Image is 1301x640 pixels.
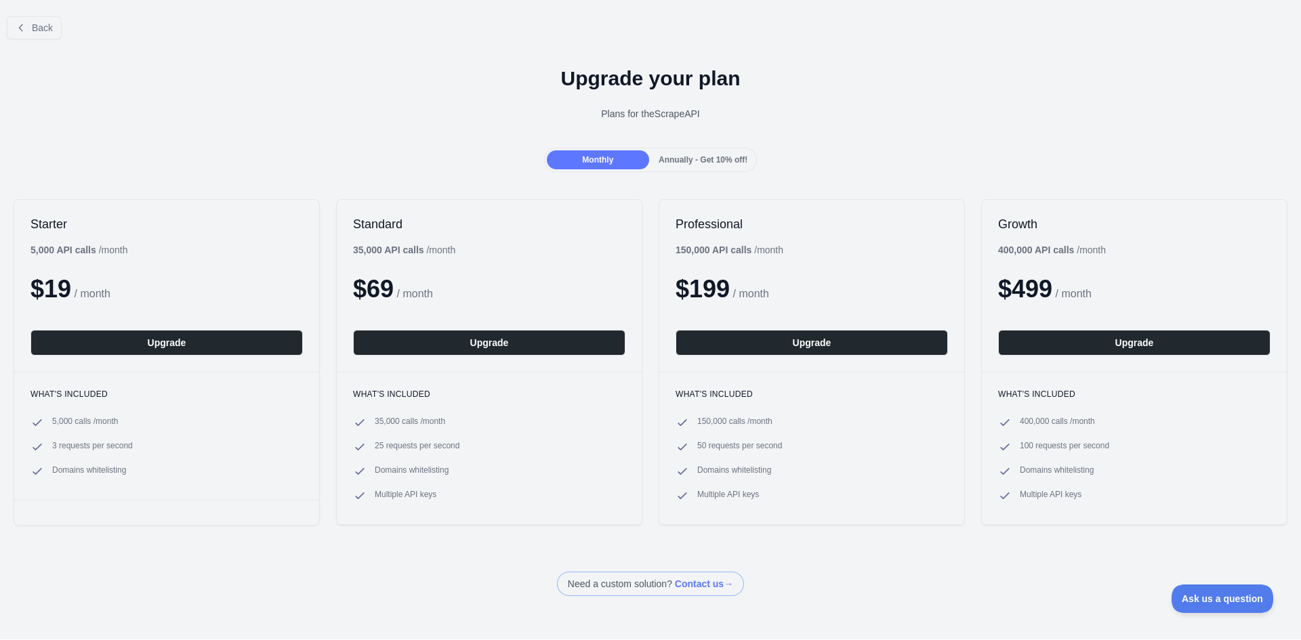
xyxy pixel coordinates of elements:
span: $ 199 [676,275,730,303]
span: $ 499 [998,275,1052,303]
iframe: Toggle Customer Support [1172,584,1274,613]
h2: Professional [676,216,948,232]
b: 150,000 API calls [676,244,751,255]
b: 400,000 API calls [998,244,1074,255]
h2: Growth [998,216,1271,232]
div: / month [998,243,1106,257]
div: / month [676,243,783,257]
h2: Standard [353,216,625,232]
